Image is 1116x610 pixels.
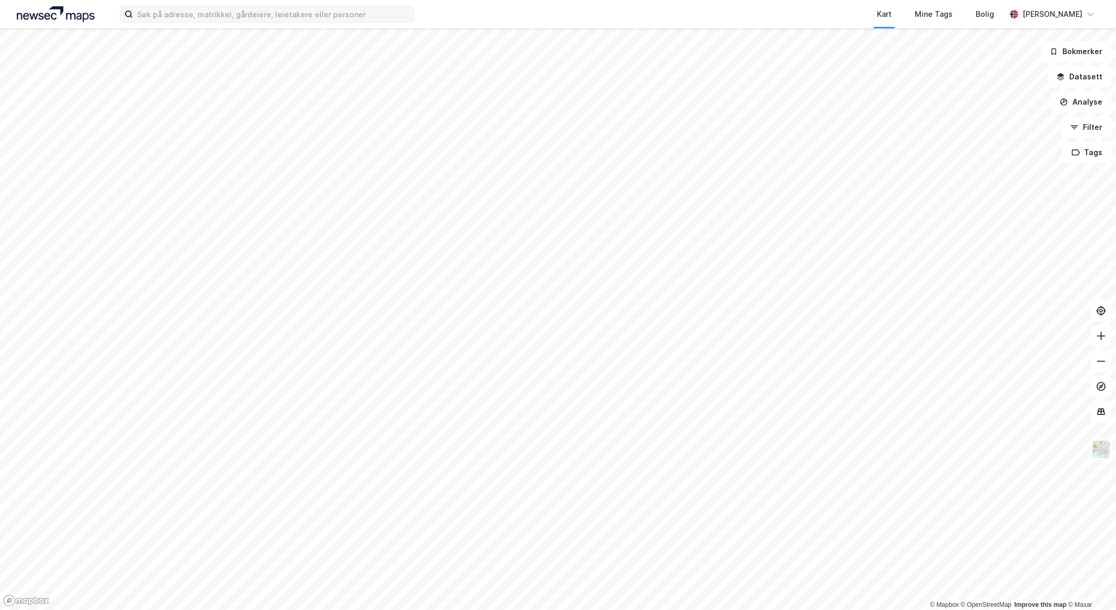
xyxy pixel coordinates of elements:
[961,601,1012,608] a: OpenStreetMap
[1091,440,1111,460] img: Z
[1063,560,1116,610] iframe: Chat Widget
[1063,560,1116,610] div: Kontrollprogram for chat
[930,601,959,608] a: Mapbox
[1015,601,1067,608] a: Improve this map
[1061,117,1112,138] button: Filter
[915,8,953,21] div: Mine Tags
[3,595,49,607] a: Mapbox homepage
[976,8,994,21] div: Bolig
[1048,66,1112,87] button: Datasett
[133,6,414,22] input: Søk på adresse, matrikkel, gårdeiere, leietakere eller personer
[1051,91,1112,113] button: Analyse
[1022,8,1082,21] div: [PERSON_NAME]
[17,6,95,22] img: logo.a4113a55bc3d86da70a041830d287a7e.svg
[877,8,892,21] div: Kart
[1041,41,1112,62] button: Bokmerker
[1063,142,1112,163] button: Tags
